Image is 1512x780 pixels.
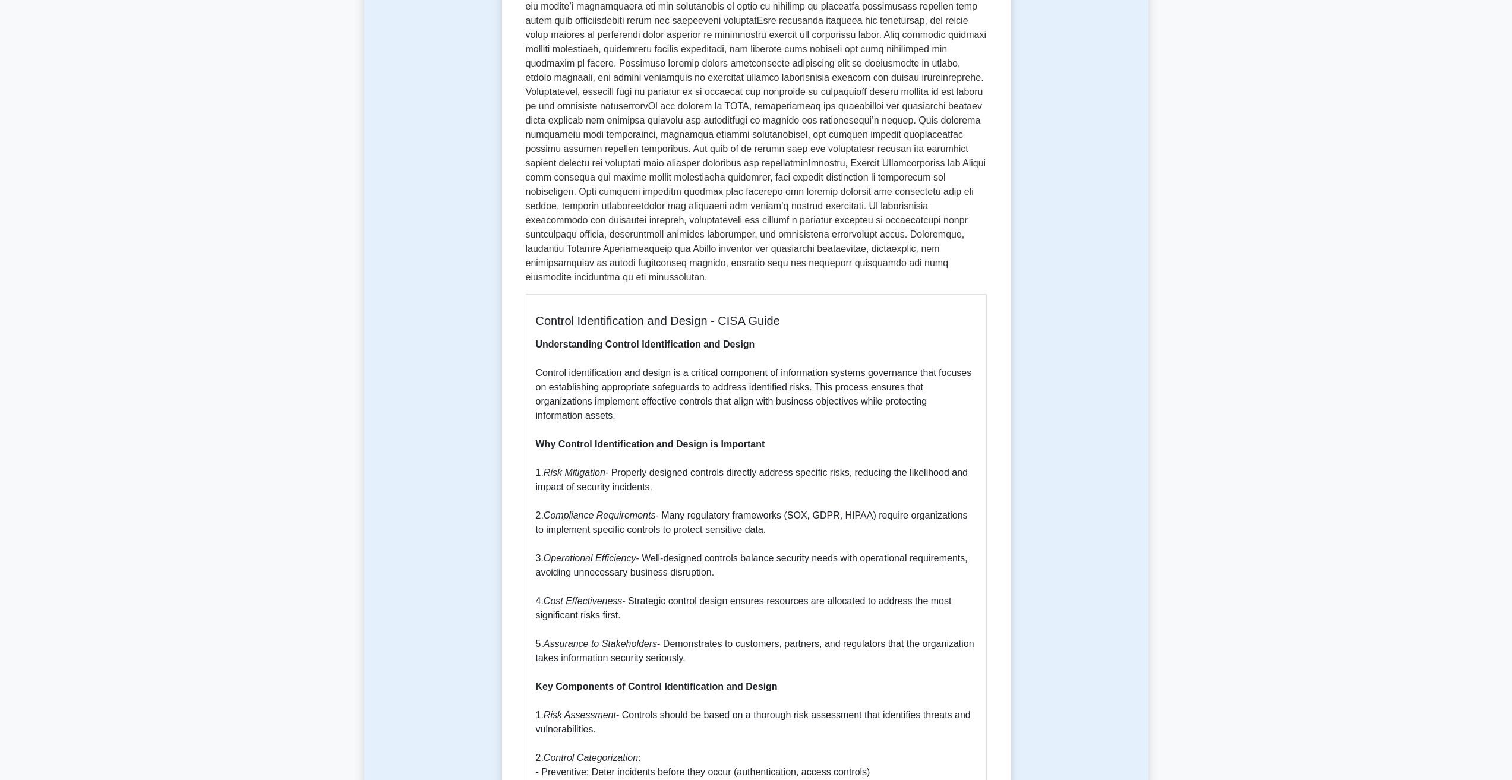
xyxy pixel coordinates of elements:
[544,553,636,563] i: Operational Efficiency
[544,753,638,763] i: Control Categorization
[544,510,656,520] i: Compliance Requirements
[544,468,605,478] i: Risk Mitigation
[544,639,657,649] i: Assurance to Stakeholders
[536,339,755,349] b: Understanding Control Identification and Design
[536,681,778,691] b: Key Components of Control Identification and Design
[544,710,616,720] i: Risk Assessment
[536,314,977,328] h5: Control Identification and Design - CISA Guide
[544,596,623,606] i: Cost Effectiveness
[536,439,765,449] b: Why Control Identification and Design is Important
